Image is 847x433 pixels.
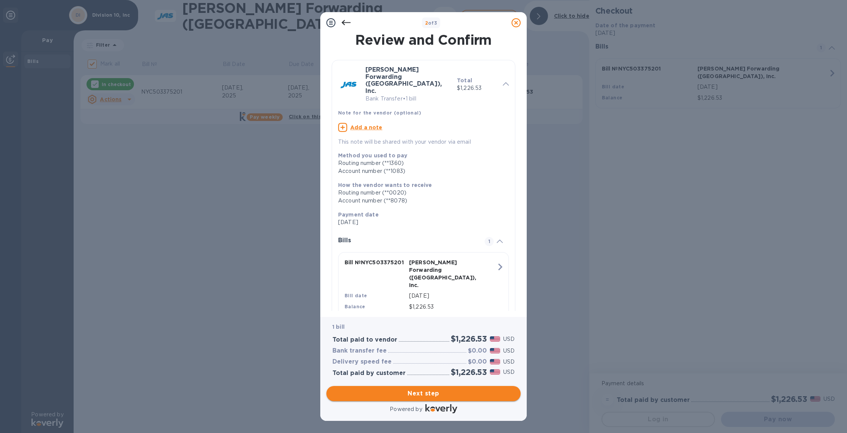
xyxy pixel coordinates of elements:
p: USD [503,347,515,355]
b: [PERSON_NAME] Forwarding ([GEOGRAPHIC_DATA]), Inc. [365,66,442,94]
b: Payment date [338,212,379,218]
div: Account number (**1083) [338,167,503,175]
b: of 3 [425,20,438,26]
button: Bill №NYC503375201[PERSON_NAME] Forwarding ([GEOGRAPHIC_DATA]), Inc.Bill date[DATE]Balance$1,226.53 [338,252,509,317]
p: Powered by [390,405,422,413]
button: Next step [326,386,521,401]
p: Bank Transfer • 1 bill [365,95,451,103]
img: USD [490,348,500,353]
p: [PERSON_NAME] Forwarding ([GEOGRAPHIC_DATA]), Inc. [409,259,471,289]
u: Add a note [350,124,383,130]
span: 2 [425,20,428,26]
p: [DATE] [338,218,503,226]
b: Bill date [345,293,367,298]
div: Account number (**8078) [338,197,503,205]
div: Routing number (**1360) [338,159,503,167]
p: USD [503,368,515,376]
h3: Delivery speed fee [332,358,392,366]
b: 1 bill [332,324,345,330]
p: $1,226.53 [409,303,496,311]
p: Bill № NYC503375201 [345,259,406,266]
img: USD [490,369,500,375]
h3: $0.00 [468,358,487,366]
h3: Bank transfer fee [332,347,387,355]
p: This note will be shared with your vendor via email [338,138,509,146]
p: $1,226.53 [457,84,497,92]
h3: $0.00 [468,347,487,355]
b: Balance [345,304,365,309]
img: USD [490,359,500,364]
div: [PERSON_NAME] Forwarding ([GEOGRAPHIC_DATA]), Inc.Bank Transfer•1 billTotal$1,226.53Note for the ... [338,66,509,146]
p: [DATE] [409,292,496,300]
span: 1 [485,237,494,246]
b: Method you used to pay [338,152,407,158]
b: Total [457,77,472,83]
span: Next step [332,389,515,398]
img: USD [490,336,500,342]
p: USD [503,358,515,366]
b: How the vendor wants to receive [338,182,432,188]
p: USD [503,335,515,343]
h3: Total paid to vendor [332,336,397,344]
b: Note for the vendor (optional) [338,110,421,116]
h2: $1,226.53 [451,367,487,377]
h3: Bills [338,237,475,244]
h3: Total paid by customer [332,370,406,377]
img: Logo [425,404,457,413]
div: Routing number (**0020) [338,189,503,197]
h1: Review and Confirm [330,32,517,48]
h2: $1,226.53 [451,334,487,344]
